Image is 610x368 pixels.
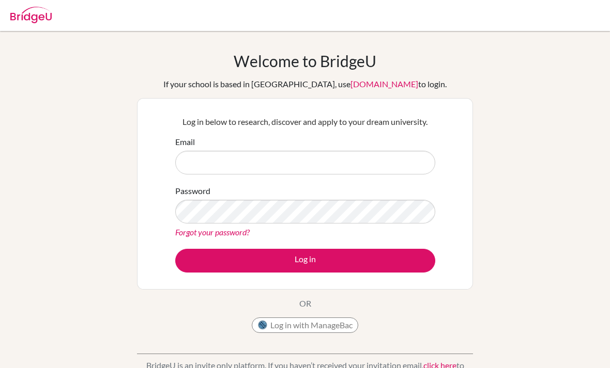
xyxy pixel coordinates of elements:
[175,227,250,237] a: Forgot your password?
[234,52,376,70] h1: Welcome to BridgeU
[299,297,311,310] p: OR
[350,79,418,89] a: [DOMAIN_NAME]
[175,185,210,197] label: Password
[163,78,447,90] div: If your school is based in [GEOGRAPHIC_DATA], use to login.
[10,7,52,23] img: Bridge-U
[252,317,358,333] button: Log in with ManageBac
[175,116,435,128] p: Log in below to research, discover and apply to your dream university.
[175,136,195,148] label: Email
[175,249,435,273] button: Log in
